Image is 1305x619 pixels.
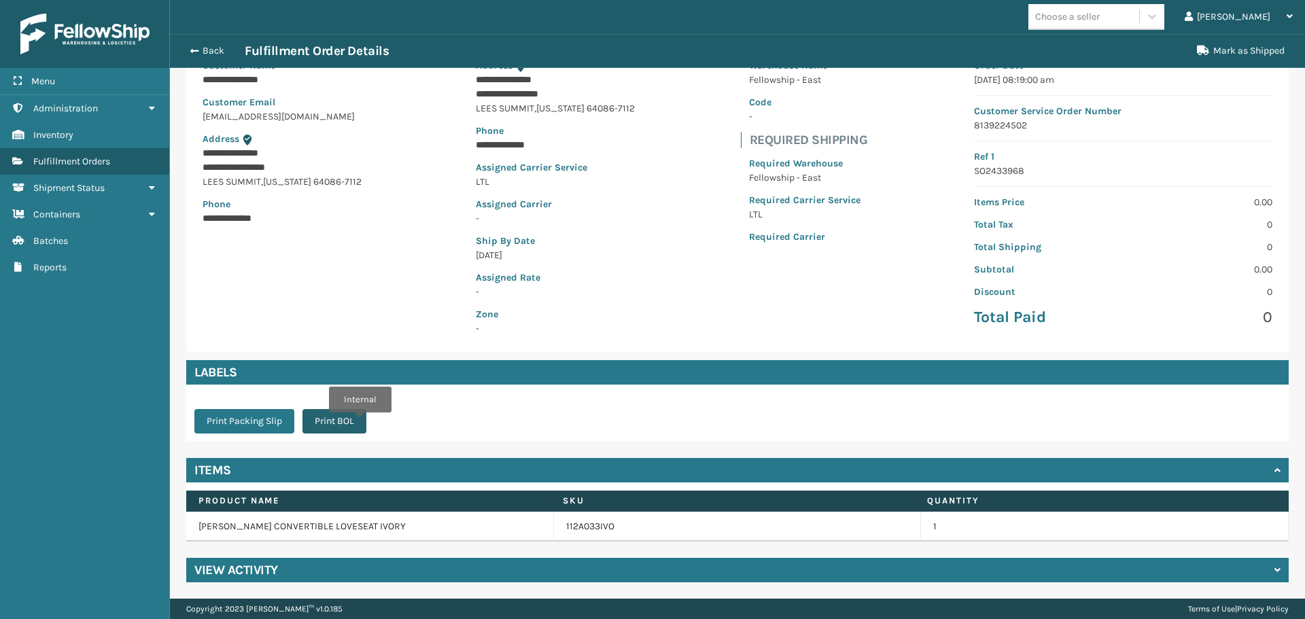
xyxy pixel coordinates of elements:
[1188,599,1289,619] div: |
[1237,604,1289,614] a: Privacy Policy
[476,285,635,299] p: -
[749,156,860,171] p: Required Warehouse
[186,512,554,542] td: [PERSON_NAME] CONVERTIBLE LOVESEAT IVORY
[974,164,1272,178] p: SO2433968
[194,462,231,478] h4: Items
[563,495,902,507] label: SKU
[921,512,1289,542] td: 1
[186,599,343,619] p: Copyright 2023 [PERSON_NAME]™ v 1.0.185
[476,175,635,189] p: LTL
[33,156,110,167] span: Fulfillment Orders
[194,562,278,578] h4: View Activity
[476,307,635,334] span: -
[974,149,1272,164] p: Ref 1
[261,176,263,188] span: ,
[749,95,860,109] p: Code
[203,176,261,188] span: LEES SUMMIT
[750,132,869,148] h4: Required Shipping
[1132,217,1272,232] p: 0
[476,270,635,285] p: Assigned Rate
[476,160,635,175] p: Assigned Carrier Service
[1132,307,1272,328] p: 0
[1189,37,1293,65] button: Mark as Shipped
[1197,46,1209,55] i: Mark as Shipped
[749,207,860,222] p: LTL
[974,285,1115,299] p: Discount
[203,109,362,124] p: [EMAIL_ADDRESS][DOMAIN_NAME]
[302,409,366,434] button: Print BOL
[534,103,536,114] span: ,
[194,409,294,434] button: Print Packing Slip
[198,495,538,507] label: Product Name
[203,133,239,145] span: Address
[536,103,585,114] span: [US_STATE]
[203,197,362,211] p: Phone
[974,195,1115,209] p: Items Price
[476,234,635,248] p: Ship By Date
[476,103,534,114] span: LEES SUMMIT
[476,211,635,226] p: -
[749,109,860,124] p: -
[31,75,55,87] span: Menu
[476,124,635,138] p: Phone
[974,104,1272,118] p: Customer Service Order Number
[974,240,1115,254] p: Total Shipping
[974,307,1115,328] p: Total Paid
[33,235,68,247] span: Batches
[203,95,362,109] p: Customer Email
[1188,604,1235,614] a: Terms of Use
[476,248,635,262] p: [DATE]
[749,171,860,185] p: Fellowship - East
[974,118,1272,132] p: 8139224502
[927,495,1266,507] label: Quantity
[974,217,1115,232] p: Total Tax
[186,360,1289,385] h4: Labels
[749,193,860,207] p: Required Carrier Service
[974,262,1115,277] p: Subtotal
[33,129,73,141] span: Inventory
[476,307,635,321] p: Zone
[1132,262,1272,277] p: 0.00
[566,520,614,533] a: 112A033IVO
[313,176,362,188] span: 64086-7112
[33,103,98,114] span: Administration
[245,43,389,59] h3: Fulfillment Order Details
[1132,285,1272,299] p: 0
[33,262,67,273] span: Reports
[476,197,635,211] p: Assigned Carrier
[974,73,1272,87] p: [DATE] 08:19:00 am
[20,14,150,54] img: logo
[33,182,105,194] span: Shipment Status
[1035,10,1100,24] div: Choose a seller
[33,209,80,220] span: Containers
[749,73,860,87] p: Fellowship - East
[182,45,245,57] button: Back
[749,230,860,244] p: Required Carrier
[1132,240,1272,254] p: 0
[1132,195,1272,209] p: 0.00
[263,176,311,188] span: [US_STATE]
[587,103,635,114] span: 64086-7112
